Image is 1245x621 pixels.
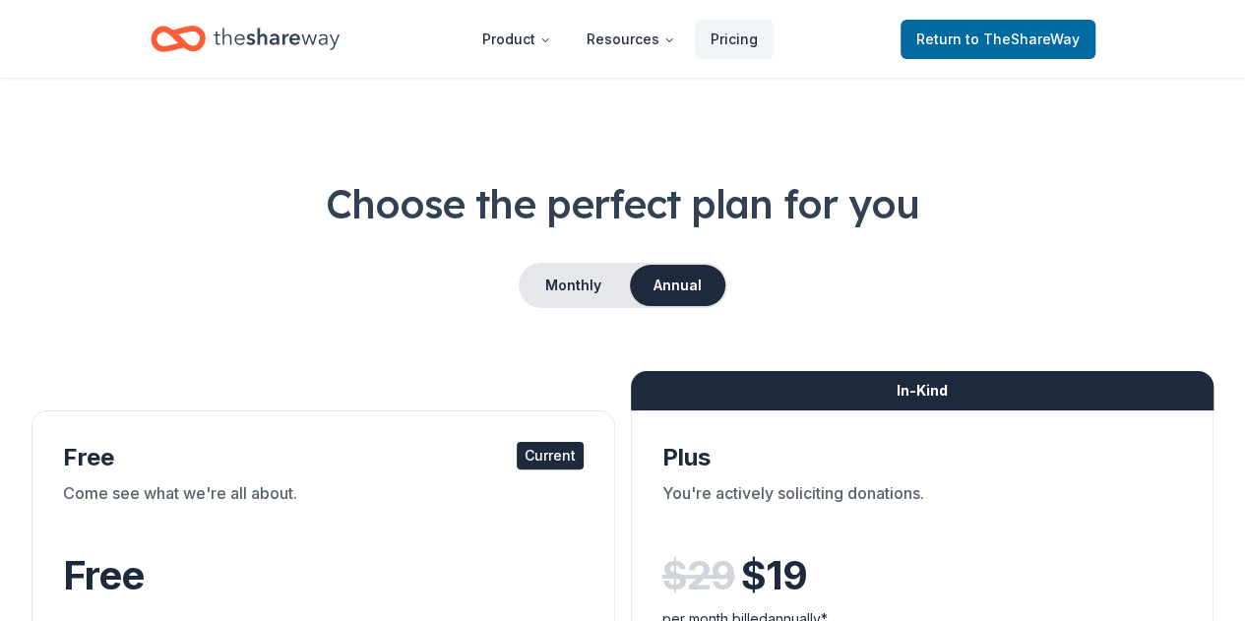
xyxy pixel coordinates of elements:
[63,442,584,473] div: Free
[63,481,584,536] div: Come see what we're all about.
[916,28,1080,51] span: Return
[630,265,725,306] button: Annual
[517,442,584,469] div: Current
[521,265,626,306] button: Monthly
[662,481,1183,536] div: You're actively soliciting donations.
[151,16,340,62] a: Home
[467,16,774,62] nav: Main
[571,20,691,59] button: Resources
[662,442,1183,473] div: Plus
[695,20,774,59] a: Pricing
[901,20,1095,59] a: Returnto TheShareWay
[965,31,1080,47] span: to TheShareWay
[467,20,567,59] button: Product
[631,371,1214,410] div: In-Kind
[63,551,144,599] span: Free
[31,176,1214,231] h1: Choose the perfect plan for you
[741,548,807,603] span: $ 19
